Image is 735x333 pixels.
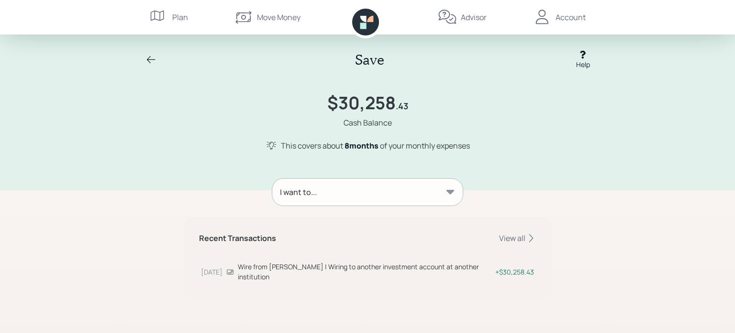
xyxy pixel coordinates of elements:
[199,234,276,243] h5: Recent Transactions
[556,11,586,23] div: Account
[344,117,392,128] div: Cash Balance
[238,262,491,282] div: Wire from [PERSON_NAME] | Wiring to another investment account at another institution
[327,92,396,113] h1: $30,258
[172,11,188,23] div: Plan
[355,52,384,68] h2: Save
[345,140,379,151] span: 8 month s
[396,101,408,112] h4: .43
[576,59,590,69] div: Help
[499,233,536,243] div: View all
[201,267,223,277] div: [DATE]
[257,11,301,23] div: Move Money
[495,267,534,277] div: $30,258.43
[281,140,470,151] div: This covers about of your monthly expenses
[280,186,317,198] div: I want to...
[461,11,487,23] div: Advisor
